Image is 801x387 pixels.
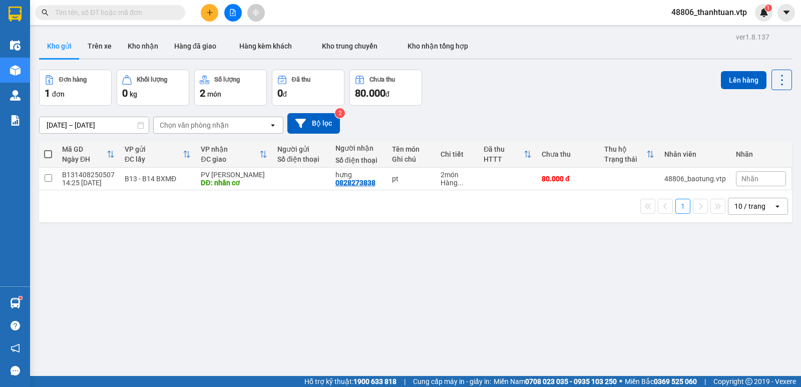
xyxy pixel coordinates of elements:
[196,141,272,168] th: Toggle SortBy
[19,296,22,299] sup: 1
[413,376,491,387] span: Cung cấp máy in - giấy in:
[117,70,189,106] button: Khối lượng0kg
[741,175,758,183] span: Nhãn
[11,343,20,353] span: notification
[10,65,21,76] img: warehouse-icon
[484,155,524,163] div: HTTT
[247,4,265,22] button: aim
[385,90,389,98] span: đ
[353,377,396,385] strong: 1900 633 818
[441,179,474,187] div: Hàng thông thường
[122,87,128,99] span: 0
[42,9,49,16] span: search
[277,155,325,163] div: Số điện thoại
[10,298,21,308] img: warehouse-icon
[201,4,218,22] button: plus
[11,366,20,375] span: message
[484,145,524,153] div: Đã thu
[201,155,259,163] div: ĐC giao
[759,8,768,17] img: icon-new-feature
[10,115,21,126] img: solution-icon
[214,76,240,83] div: Số lượng
[322,42,377,50] span: Kho trung chuyển
[201,179,267,187] div: DĐ: nhân cơ
[130,90,137,98] span: kg
[166,34,224,58] button: Hàng đã giao
[229,9,236,16] span: file-add
[201,171,267,179] div: PV [PERSON_NAME]
[239,42,292,50] span: Hàng kèm khách
[441,150,474,158] div: Chi tiết
[736,32,769,43] div: ver 1.8.137
[62,145,107,153] div: Mã GD
[277,145,325,153] div: Người gửi
[773,202,781,210] svg: open
[125,155,183,163] div: ĐC lấy
[542,150,594,158] div: Chưa thu
[494,376,617,387] span: Miền Nam
[252,9,259,16] span: aim
[62,171,115,179] div: B131408250507
[599,141,659,168] th: Toggle SortBy
[458,179,464,187] span: ...
[392,175,431,183] div: pt
[207,90,221,98] span: món
[160,120,229,130] div: Chọn văn phòng nhận
[625,376,697,387] span: Miền Bắc
[663,6,755,19] span: 48806_thanhtuan.vtp
[11,321,20,330] span: question-circle
[335,171,382,179] div: hưng
[525,377,617,385] strong: 0708 023 035 - 0935 103 250
[59,76,87,83] div: Đơn hàng
[604,145,646,153] div: Thu hộ
[766,5,770,12] span: 1
[782,8,791,17] span: caret-down
[654,377,697,385] strong: 0369 525 060
[704,376,706,387] span: |
[55,7,173,18] input: Tìm tên, số ĐT hoặc mã đơn
[765,5,772,12] sup: 1
[404,376,406,387] span: |
[200,87,205,99] span: 2
[45,87,50,99] span: 1
[335,156,382,164] div: Số điện thoại
[335,144,382,152] div: Người nhận
[777,4,795,22] button: caret-down
[120,34,166,58] button: Kho nhận
[292,76,310,83] div: Đã thu
[335,179,375,187] div: 0828273838
[10,90,21,101] img: warehouse-icon
[542,175,594,183] div: 80.000 đ
[287,113,340,134] button: Bộ lọc
[604,155,646,163] div: Trạng thái
[736,150,786,158] div: Nhãn
[269,121,277,129] svg: open
[10,40,21,51] img: warehouse-icon
[664,150,726,158] div: Nhân viên
[125,145,183,153] div: VP gửi
[619,379,622,383] span: ⚪️
[335,108,345,118] sup: 2
[194,70,267,106] button: Số lượng2món
[206,9,213,16] span: plus
[201,145,259,153] div: VP nhận
[224,4,242,22] button: file-add
[392,145,431,153] div: Tên món
[369,76,395,83] div: Chưa thu
[137,76,167,83] div: Khối lượng
[479,141,537,168] th: Toggle SortBy
[39,70,112,106] button: Đơn hàng1đơn
[62,155,107,163] div: Ngày ĐH
[664,175,726,183] div: 48806_baotung.vtp
[272,70,344,106] button: Đã thu0đ
[304,376,396,387] span: Hỗ trợ kỹ thuật:
[52,90,65,98] span: đơn
[120,141,196,168] th: Toggle SortBy
[349,70,422,106] button: Chưa thu80.000đ
[355,87,385,99] span: 80.000
[441,171,474,179] div: 2 món
[62,179,115,187] div: 14:25 [DATE]
[392,155,431,163] div: Ghi chú
[125,175,191,183] div: B13 - B14 BXMĐ
[721,71,766,89] button: Lên hàng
